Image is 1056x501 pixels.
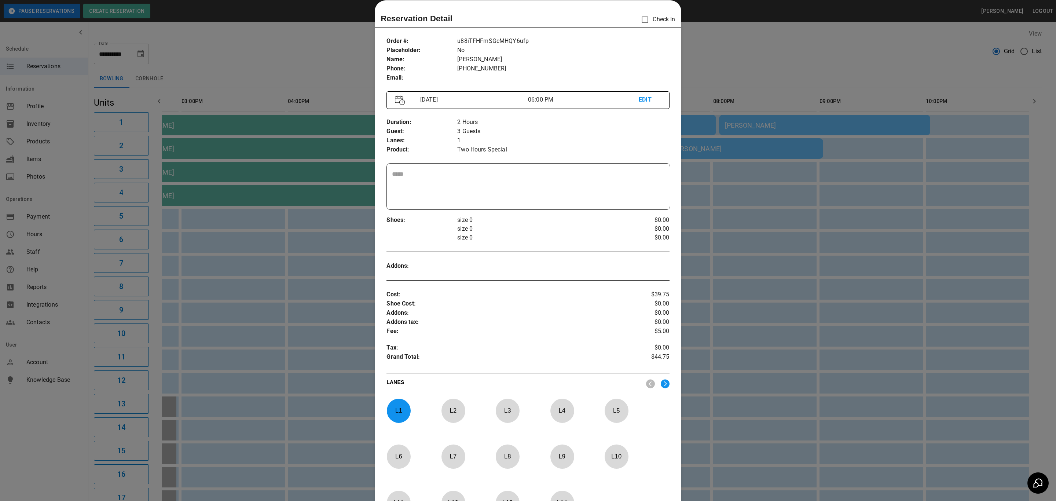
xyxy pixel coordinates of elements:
p: 1 [457,136,669,145]
p: L 5 [604,402,628,419]
p: No [457,46,669,55]
p: Tax : [386,343,622,352]
p: $39.75 [622,290,670,299]
p: Order # : [386,37,457,46]
p: L 7 [441,448,465,465]
p: LANES [386,379,640,389]
p: L 2 [441,402,465,419]
p: Addons : [386,262,457,271]
p: $0.00 [622,299,670,308]
p: $0.00 [622,318,670,327]
p: Guest : [386,127,457,136]
p: Phone : [386,64,457,73]
p: L 9 [550,448,574,465]
p: [PERSON_NAME] [457,55,669,64]
p: Addons tax : [386,318,622,327]
p: [DATE] [417,95,528,104]
p: size 0 [457,224,622,233]
p: L 4 [550,402,574,419]
p: L 8 [495,448,520,465]
p: Fee : [386,327,622,336]
p: size 0 [457,233,622,242]
p: L 1 [386,402,411,419]
p: $0.00 [622,224,670,233]
p: size 0 [457,216,622,224]
p: 3 Guests [457,127,669,136]
p: Email : [386,73,457,83]
p: Grand Total : [386,352,622,363]
p: L 3 [495,402,520,419]
p: Lanes : [386,136,457,145]
img: Vector [395,95,405,105]
p: Duration : [386,118,457,127]
img: nav_left.svg [646,379,655,388]
p: Addons : [386,308,622,318]
p: Cost : [386,290,622,299]
p: $0.00 [622,343,670,352]
p: 2 Hours [457,118,669,127]
p: Shoes : [386,216,457,225]
p: Placeholder : [386,46,457,55]
p: Reservation Detail [381,12,452,25]
p: Check In [637,12,675,28]
p: L 10 [604,448,628,465]
p: u88iTFHFmSGcMHQY6ufp [457,37,669,46]
p: L 6 [386,448,411,465]
p: $44.75 [622,352,670,363]
p: Name : [386,55,457,64]
p: [PHONE_NUMBER] [457,64,669,73]
p: $5.00 [622,327,670,336]
p: EDIT [639,95,661,105]
img: right.svg [661,379,670,388]
p: Two Hours Special [457,145,669,154]
p: 06:00 PM [528,95,639,104]
p: $0.00 [622,233,670,242]
p: Product : [386,145,457,154]
p: $0.00 [622,308,670,318]
p: Shoe Cost : [386,299,622,308]
p: $0.00 [622,216,670,224]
